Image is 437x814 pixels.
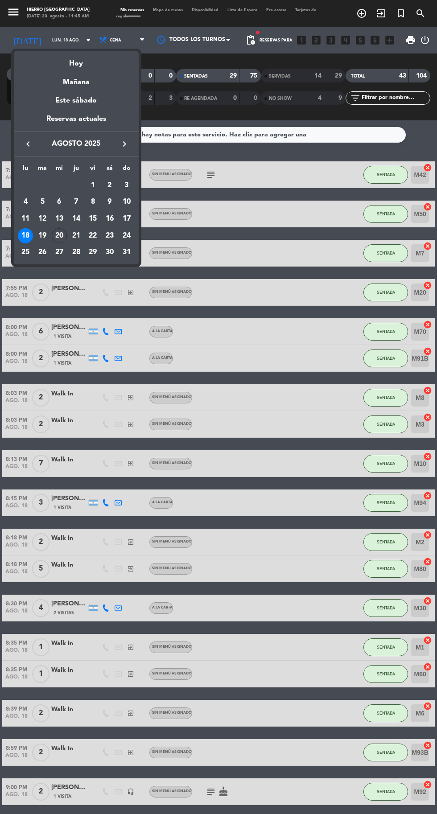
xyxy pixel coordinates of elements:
div: 4 [18,194,33,210]
div: 7 [69,194,84,210]
td: 7 de agosto de 2025 [68,194,85,211]
div: Este sábado [14,88,139,113]
div: 5 [35,194,50,210]
div: 3 [119,178,134,193]
div: Mañana [14,70,139,88]
td: 20 de agosto de 2025 [51,227,68,244]
td: AGO. [17,177,85,194]
th: lunes [17,163,34,177]
div: 26 [35,245,50,260]
div: 21 [69,228,84,243]
td: 26 de agosto de 2025 [34,244,51,261]
td: 11 de agosto de 2025 [17,210,34,227]
div: 6 [52,194,67,210]
td: 15 de agosto de 2025 [84,210,101,227]
th: viernes [84,163,101,177]
button: keyboard_arrow_left [20,138,36,150]
i: keyboard_arrow_right [119,139,130,149]
div: 18 [18,228,33,243]
div: 10 [119,194,134,210]
button: keyboard_arrow_right [116,138,132,150]
div: 27 [52,245,67,260]
div: 15 [85,211,100,226]
td: 18 de agosto de 2025 [17,227,34,244]
th: miércoles [51,163,68,177]
div: 12 [35,211,50,226]
td: 21 de agosto de 2025 [68,227,85,244]
td: 23 de agosto de 2025 [101,227,118,244]
td: 8 de agosto de 2025 [84,194,101,211]
td: 9 de agosto de 2025 [101,194,118,211]
div: 29 [85,245,100,260]
td: 31 de agosto de 2025 [118,244,135,261]
div: 8 [85,194,100,210]
td: 5 de agosto de 2025 [34,194,51,211]
div: 23 [102,228,117,243]
div: Hoy [14,51,139,70]
div: 24 [119,228,134,243]
td: 22 de agosto de 2025 [84,227,101,244]
td: 10 de agosto de 2025 [118,194,135,211]
i: keyboard_arrow_left [23,139,33,149]
td: 27 de agosto de 2025 [51,244,68,261]
div: 16 [102,211,117,226]
div: 14 [69,211,84,226]
td: 2 de agosto de 2025 [101,177,118,194]
td: 25 de agosto de 2025 [17,244,34,261]
td: 29 de agosto de 2025 [84,244,101,261]
div: 28 [69,245,84,260]
td: 17 de agosto de 2025 [118,210,135,227]
td: 12 de agosto de 2025 [34,210,51,227]
td: 14 de agosto de 2025 [68,210,85,227]
div: 2 [102,178,117,193]
div: 1 [85,178,100,193]
td: 4 de agosto de 2025 [17,194,34,211]
td: 3 de agosto de 2025 [118,177,135,194]
td: 24 de agosto de 2025 [118,227,135,244]
div: 13 [52,211,67,226]
td: 6 de agosto de 2025 [51,194,68,211]
td: 30 de agosto de 2025 [101,244,118,261]
div: 31 [119,245,134,260]
span: agosto 2025 [36,138,116,150]
div: 17 [119,211,134,226]
div: 20 [52,228,67,243]
div: 9 [102,194,117,210]
td: 19 de agosto de 2025 [34,227,51,244]
div: 30 [102,245,117,260]
th: martes [34,163,51,177]
th: domingo [118,163,135,177]
div: 22 [85,228,100,243]
div: 11 [18,211,33,226]
td: 28 de agosto de 2025 [68,244,85,261]
td: 1 de agosto de 2025 [84,177,101,194]
div: 25 [18,245,33,260]
th: jueves [68,163,85,177]
div: 19 [35,228,50,243]
td: 16 de agosto de 2025 [101,210,118,227]
td: 13 de agosto de 2025 [51,210,68,227]
div: Reservas actuales [14,113,139,132]
th: sábado [101,163,118,177]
